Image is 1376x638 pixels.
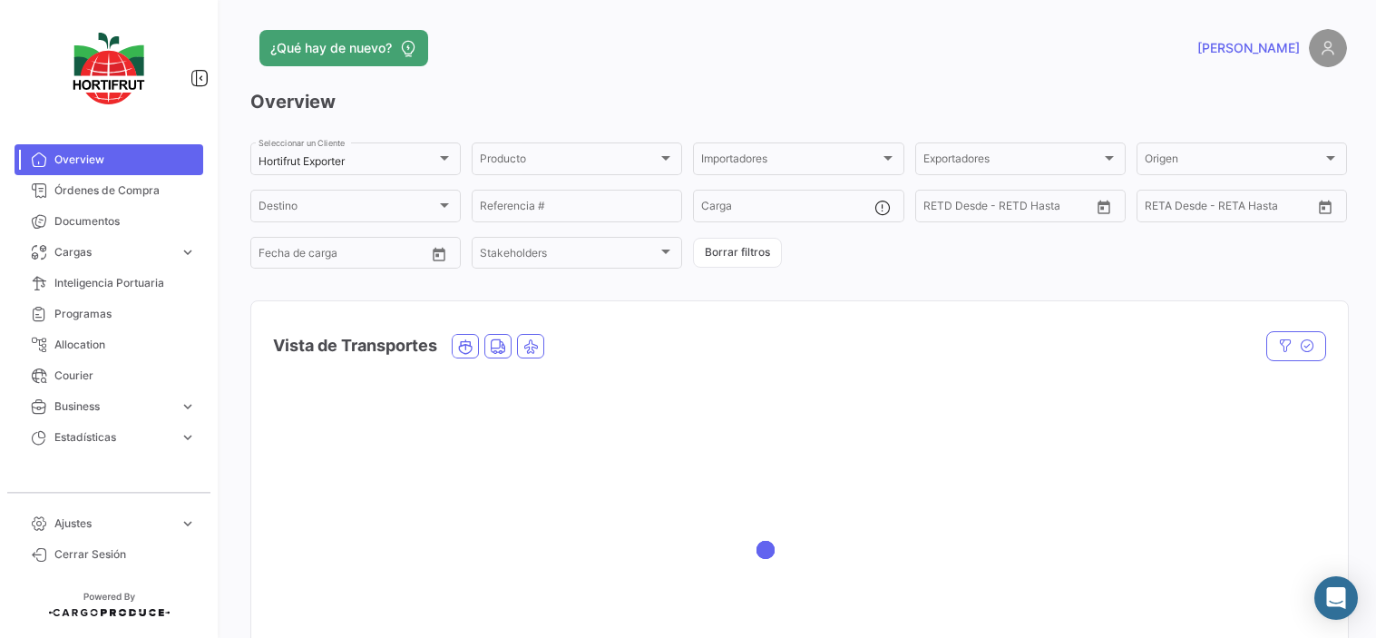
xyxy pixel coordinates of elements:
span: Business [54,398,172,415]
button: Air [518,335,543,358]
h4: Vista de Transportes [273,333,437,358]
span: Exportadores [923,155,1101,168]
mat-select-trigger: Hortifrut Exporter [259,154,345,168]
span: expand_more [180,398,196,415]
span: Estadísticas [54,429,172,446]
a: Documentos [15,206,203,237]
span: ¿Qué hay de nuevo? [270,39,392,57]
input: Hasta [969,202,1049,215]
h3: Overview [250,89,1347,114]
input: Desde [259,250,291,262]
img: logo-hortifrut.svg [63,22,154,115]
a: Allocation [15,329,203,360]
img: placeholder-user.png [1309,29,1347,67]
button: Open calendar [425,240,453,268]
a: Órdenes de Compra [15,175,203,206]
span: Inteligencia Portuaria [54,275,196,291]
span: expand_more [180,515,196,532]
span: expand_more [180,429,196,446]
span: Programas [54,306,196,322]
span: Producto [480,155,658,168]
input: Hasta [1190,202,1270,215]
span: Cerrar Sesión [54,546,196,563]
input: Desde [923,202,956,215]
span: Órdenes de Compra [54,182,196,199]
span: Documentos [54,213,196,230]
a: Inteligencia Portuaria [15,268,203,299]
span: Origen [1145,155,1322,168]
input: Desde [1145,202,1177,215]
a: Courier [15,360,203,391]
span: Stakeholders [480,250,658,262]
div: Abrir Intercom Messenger [1314,576,1358,620]
span: expand_more [180,244,196,260]
button: Ocean [453,335,478,358]
span: Ajustes [54,515,172,532]
button: Borrar filtros [693,238,782,268]
span: Importadores [701,155,879,168]
span: Cargas [54,244,172,260]
span: Overview [54,152,196,168]
span: Allocation [54,337,196,353]
span: Destino [259,202,436,215]
button: Open calendar [1312,193,1339,221]
a: Overview [15,144,203,175]
span: [PERSON_NAME] [1197,39,1300,57]
a: Programas [15,299,203,329]
button: ¿Qué hay de nuevo? [259,30,428,66]
button: Open calendar [1090,193,1117,221]
input: Hasta [304,250,384,262]
span: Courier [54,368,196,384]
button: Land [485,335,511,358]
